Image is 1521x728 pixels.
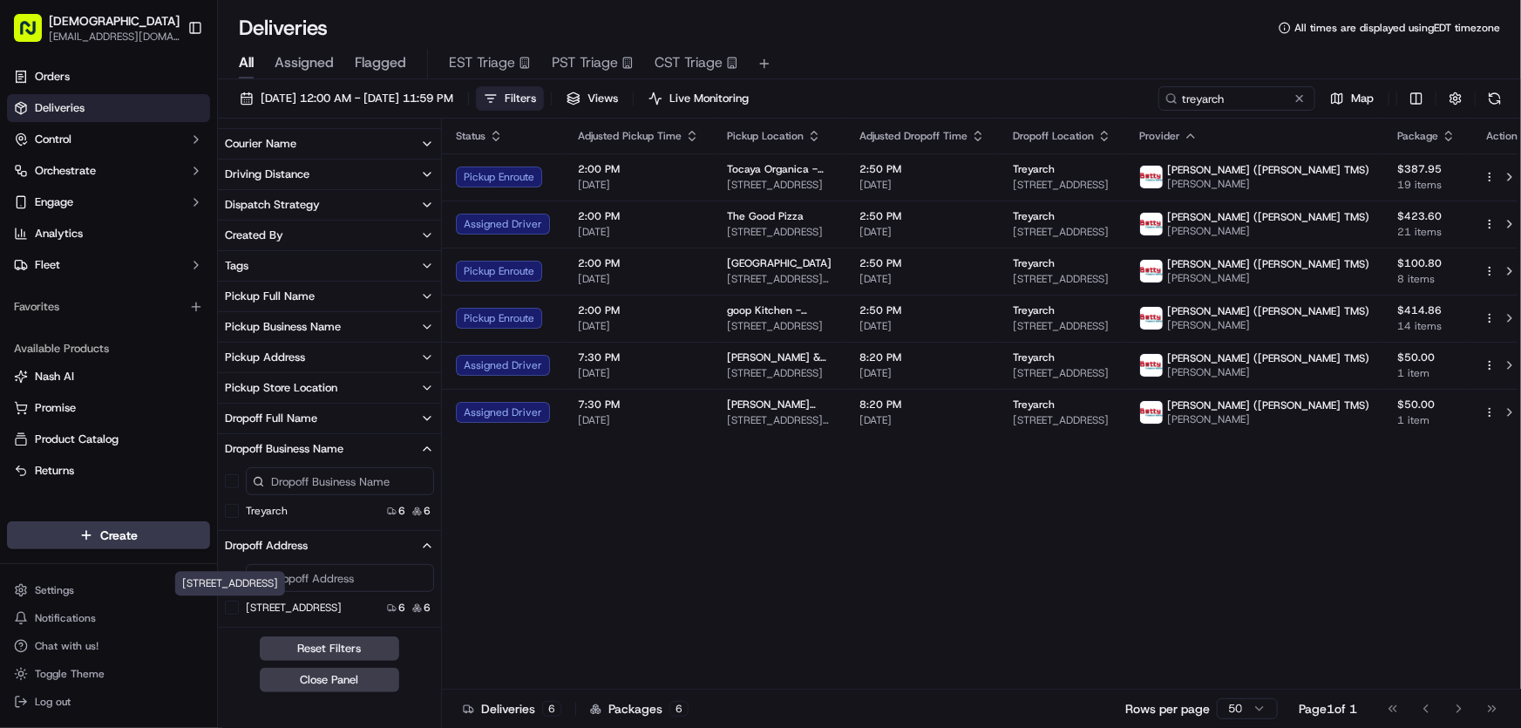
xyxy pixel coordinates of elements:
span: [PERSON_NAME] ([PERSON_NAME] TMS) [1167,210,1369,224]
span: 2:00 PM [578,209,699,223]
span: Status [456,129,485,143]
button: Fleet [7,251,210,279]
span: Treyarch [1013,256,1055,270]
span: 2:50 PM [859,303,985,317]
span: [PERSON_NAME] Pizza [727,398,832,412]
span: Returns [35,463,74,479]
span: Create [100,527,138,544]
span: 7:30 PM [578,350,699,364]
span: Orders [35,69,70,85]
span: [STREET_ADDRESS] [1013,413,1111,427]
span: 2:50 PM [859,209,985,223]
span: [STREET_ADDRESS][US_STATE] [727,272,832,286]
span: EST Triage [449,52,515,73]
span: Promise [35,400,76,416]
span: $50.00 [1397,350,1456,364]
span: 6 [424,504,431,518]
span: 8:20 PM [859,398,985,412]
div: Pickup Business Name [225,319,341,335]
input: Dropoff Address [246,564,434,592]
span: Deliveries [35,100,85,116]
span: [STREET_ADDRESS][PERSON_NAME] [727,413,832,427]
div: 6 [669,701,689,717]
input: Got a question? Start typing here... [45,112,314,131]
span: 2:00 PM [578,303,699,317]
a: Deliveries [7,94,210,122]
span: [STREET_ADDRESS] [1013,319,1111,333]
span: 2:00 PM [578,162,699,176]
div: Tags [225,258,248,274]
span: [DATE] [578,272,699,286]
button: [DEMOGRAPHIC_DATA][EMAIL_ADDRESS][DOMAIN_NAME] [7,7,180,49]
span: [STREET_ADDRESS] [1013,178,1111,192]
span: 19 items [1397,178,1456,192]
span: 8:20 PM [859,350,985,364]
span: [DATE] 12:00 AM - [DATE] 11:59 PM [261,91,453,106]
span: 21 items [1397,225,1456,239]
span: [STREET_ADDRESS] [727,319,832,333]
button: Chat with us! [7,634,210,658]
button: Dropoff Address [218,531,441,561]
img: Nash [17,17,52,52]
div: We're available if you need us! [59,184,221,198]
span: Map [1351,91,1374,106]
span: API Documentation [165,253,280,270]
button: Courier Name [218,129,441,159]
span: $414.86 [1397,303,1456,317]
img: betty.jpg [1140,401,1163,424]
span: $423.60 [1397,209,1456,223]
button: Product Catalog [7,425,210,453]
button: Live Monitoring [641,86,757,111]
button: Toggle Theme [7,662,210,686]
a: Analytics [7,220,210,248]
img: betty.jpg [1140,354,1163,377]
div: Dispatch Strategy [225,197,320,213]
label: [STREET_ADDRESS] [246,601,342,615]
span: Orchestrate [35,163,96,179]
span: The Good Pizza [727,209,804,223]
div: Packages [590,700,689,718]
button: [DEMOGRAPHIC_DATA] [49,12,180,30]
span: [PERSON_NAME] & Sushi Roll [727,350,832,364]
span: Tocaya Organica - [GEOGRAPHIC_DATA] [727,162,832,176]
span: [PERSON_NAME] ([PERSON_NAME] TMS) [1167,163,1369,177]
img: 1736555255976-a54dd68f-1ca7-489b-9aae-adbdc363a1c4 [17,167,49,198]
span: [STREET_ADDRESS] [727,225,832,239]
span: Package [1397,129,1438,143]
span: 6 [424,601,431,615]
span: [DATE] [859,272,985,286]
div: Available Products [7,335,210,363]
div: Favorites [7,293,210,321]
div: Pickup Address [225,350,305,365]
span: 2:50 PM [859,162,985,176]
span: [DATE] [578,225,699,239]
span: Treyarch [1013,398,1055,412]
span: [PERSON_NAME] ([PERSON_NAME] TMS) [1167,257,1369,271]
span: [PERSON_NAME] ([PERSON_NAME] TMS) [1167,351,1369,365]
span: PST Triage [552,52,618,73]
span: Nash AI [35,369,74,384]
button: Tags [218,251,441,281]
div: Dropoff Address [225,538,308,554]
button: Engage [7,188,210,216]
span: Dropoff Location [1013,129,1094,143]
span: Chat with us! [35,639,98,653]
span: [PERSON_NAME] [1167,177,1369,191]
button: Pickup Address [218,343,441,372]
span: [PERSON_NAME] [1167,365,1369,379]
span: $100.80 [1397,256,1456,270]
img: betty.jpg [1140,260,1163,282]
button: Log out [7,690,210,714]
span: CST Triage [655,52,723,73]
span: Knowledge Base [35,253,133,270]
span: Flagged [355,52,406,73]
div: 💻 [147,255,161,269]
span: 6 [398,601,405,615]
a: Promise [14,400,203,416]
span: [PERSON_NAME] [1167,224,1369,238]
span: Adjusted Dropoff Time [859,129,968,143]
span: 14 items [1397,319,1456,333]
span: [DATE] [859,225,985,239]
span: 2:50 PM [859,256,985,270]
span: Analytics [35,226,83,242]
